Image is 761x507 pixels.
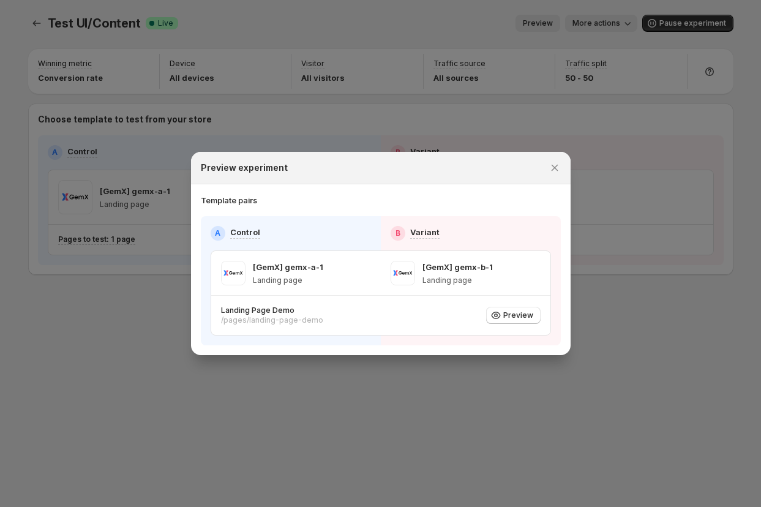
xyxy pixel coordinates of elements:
img: [GemX] gemx-a-1 [221,261,246,285]
button: Preview [486,307,541,324]
h2: A [215,228,220,238]
p: Landing Page Demo [221,306,323,315]
h2: Preview experiment [201,162,288,174]
h2: B [395,228,400,238]
button: Close [546,159,563,176]
p: Landing page [422,276,493,285]
p: [GemX] gemx-a-1 [253,261,323,273]
img: [GemX] gemx-b-1 [391,261,415,285]
p: [GemX] gemx-b-1 [422,261,493,273]
h3: Template pairs [201,194,257,206]
p: /pages/landing-page-demo [221,315,323,325]
span: Preview [503,310,533,320]
p: Control [230,226,260,238]
p: Landing page [253,276,323,285]
p: Variant [410,226,440,238]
